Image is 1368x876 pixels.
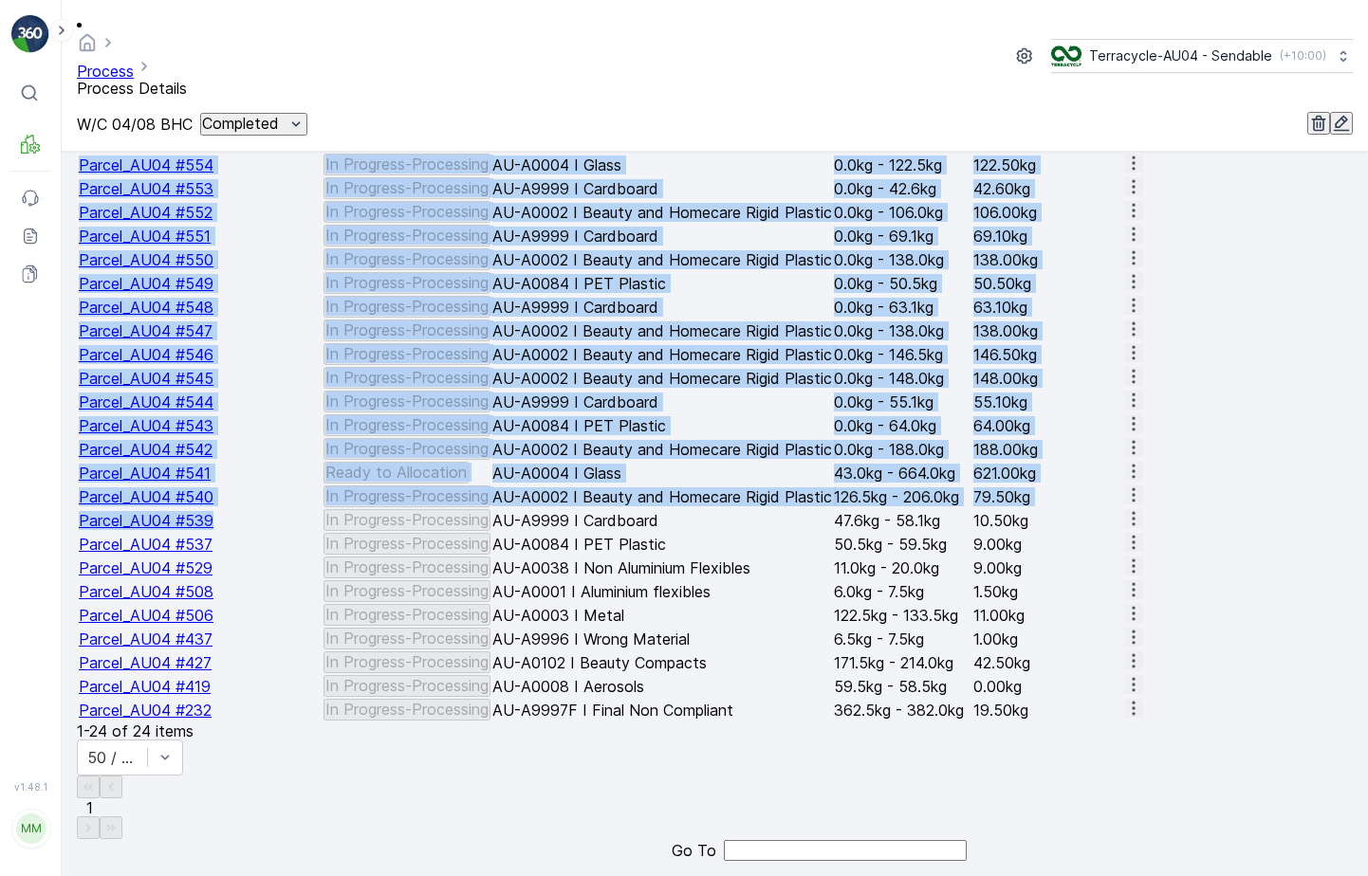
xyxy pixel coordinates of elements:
[79,321,213,340] span: Parcel_AU04 #547
[325,369,489,386] p: In Progress-Processing
[834,604,971,626] td: 122.5kg - 133.5kg
[79,582,213,601] a: Parcel_AU04 #508
[834,699,971,721] td: 362.5kg - 382.0kg
[834,628,971,649] td: 6.5kg - 7.5kg
[79,250,213,269] span: Parcel_AU04 #550
[834,557,971,578] td: 11.0kg - 20.0kg
[325,558,489,575] p: In Progress-Processing
[79,274,213,293] a: Parcel_AU04 #549
[492,651,832,673] td: AU-A0102 I Beauty Compacts
[324,248,490,269] button: In Progress-Processing
[973,367,1122,389] td: 148.00kg
[324,462,469,483] button: Ready to Allocation
[325,701,489,718] p: In Progress-Processing
[834,343,971,365] td: 0.0kg - 146.5kg
[325,155,489,173] p: In Progress-Processing
[324,533,490,554] button: In Progress-Processing
[834,319,971,341] td: 0.0kg - 138.0kg
[492,533,832,555] td: AU-A0084 I PET Plastic
[11,781,49,793] span: v 1.48.1
[973,343,1122,365] td: 146.50kg
[492,462,832,484] td: AU-A0004 I Glass
[324,485,490,506] button: In Progress-Processing
[324,391,490,411] button: In Progress-Processing
[325,416,489,433] p: In Progress-Processing
[324,414,490,435] button: In Progress-Processing
[77,116,193,133] p: W/C 04/08 BHC
[834,201,971,223] td: 0.0kg - 106.0kg
[79,535,213,554] span: Parcel_AU04 #537
[973,201,1122,223] td: 106.00kg
[79,630,213,648] a: Parcel_AU04 #437
[79,155,213,174] a: Parcel_AU04 #554
[973,604,1122,626] td: 11.00kg
[492,438,832,460] td: AU-A0002 I Beauty and Homecare Rigid Plastic
[1051,39,1353,73] button: Terracycle-AU04 - Sendable(+10:00)
[834,462,971,484] td: 43.0kg - 664.0kg
[325,511,489,528] p: In Progress-Processing
[324,319,490,340] button: In Progress-Processing
[834,154,971,175] td: 0.0kg - 122.5kg
[1051,46,1081,66] img: terracycle_logo.png
[79,464,211,483] a: Parcel_AU04 #541
[492,414,832,436] td: AU-A0084 I PET Plastic
[325,250,489,267] p: In Progress-Processing
[325,392,489,410] p: In Progress-Processing
[324,675,490,696] button: In Progress-Processing
[492,628,832,649] td: AU-A9996 I Wrong Material
[79,558,213,577] a: Parcel_AU04 #529
[200,113,307,136] button: Completed
[11,15,49,53] img: logo
[973,391,1122,412] td: 55.10kg
[492,485,832,507] td: AU-A0002 I Beauty and Homecare Rigid Plastic
[79,298,213,317] a: Parcel_AU04 #548
[324,651,490,672] button: In Progress-Processing
[324,699,490,720] button: In Progress-Processing
[324,225,490,246] button: In Progress-Processing
[202,115,279,132] p: Completed
[973,272,1122,294] td: 50.50kg
[77,79,187,98] span: Process Details
[324,580,490,601] button: In Progress-Processing
[325,677,489,694] p: In Progress-Processing
[79,369,213,388] span: Parcel_AU04 #545
[973,296,1122,318] td: 63.10kg
[492,367,832,389] td: AU-A0002 I Beauty and Homecare Rigid Plastic
[834,438,971,460] td: 0.0kg - 188.0kg
[325,203,489,220] p: In Progress-Processing
[79,203,213,222] a: Parcel_AU04 #552
[324,201,490,222] button: In Progress-Processing
[973,319,1122,341] td: 138.00kg
[834,580,971,602] td: 6.0kg - 7.5kg
[79,653,212,672] a: Parcel_AU04 #427
[973,557,1122,578] td: 9.00kg
[973,438,1122,460] td: 188.00kg
[79,179,213,198] a: Parcel_AU04 #553
[79,392,213,411] span: Parcel_AU04 #544
[79,701,212,720] span: Parcel_AU04 #232
[492,177,832,199] td: AU-A9999 I Cardboard
[79,345,213,364] a: Parcel_AU04 #546
[325,345,489,362] p: In Progress-Processing
[492,699,832,721] td: AU-A9997F I Final Non Compliant
[834,296,971,318] td: 0.0kg - 63.1kg
[834,225,971,246] td: 0.0kg - 69.1kg
[324,343,490,364] button: In Progress-Processing
[1089,46,1272,65] p: Terracycle-AU04 - Sendable
[973,177,1122,199] td: 42.60kg
[672,842,716,859] span: Go To
[79,511,213,530] a: Parcel_AU04 #539
[77,62,134,81] a: Process
[77,38,98,57] a: Homepage
[834,533,971,555] td: 50.5kg - 59.5kg
[973,533,1122,555] td: 9.00kg
[492,391,832,412] td: AU-A9999 I Cardboard
[973,699,1122,721] td: 19.50kg
[325,227,489,244] p: In Progress-Processing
